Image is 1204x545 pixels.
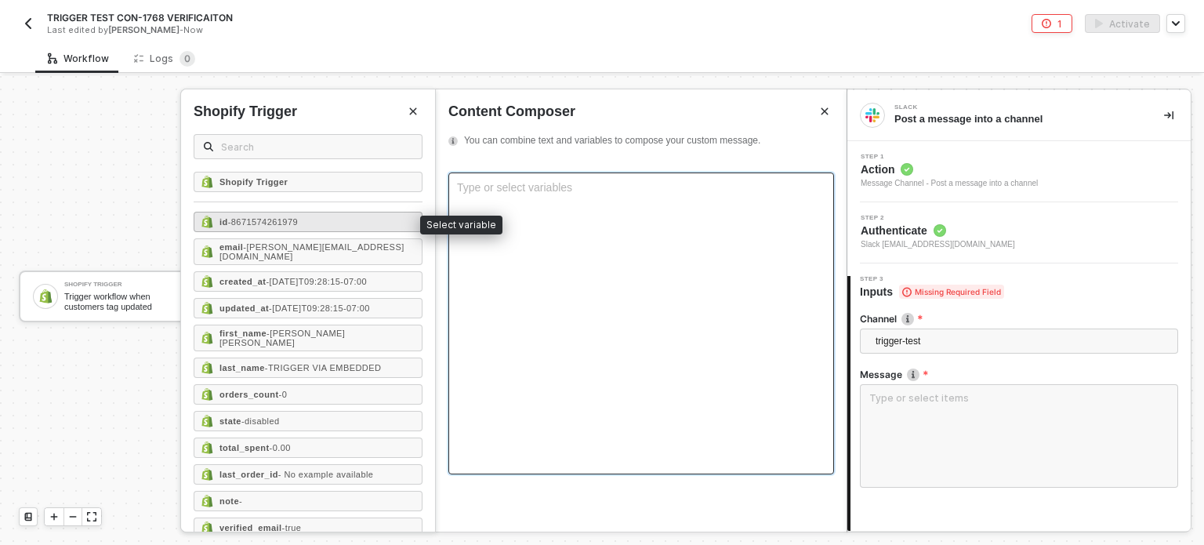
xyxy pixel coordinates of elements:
div: Step 1Action Message Channel - Post a message into a channel [847,154,1191,190]
span: - [DATE]T09:28:15-07:00 [269,303,370,313]
span: - No example available [278,470,374,479]
span: Step 3 [860,276,1004,282]
span: icon-play [49,512,59,521]
div: Shopify Trigger [194,102,297,122]
img: created_at [201,275,213,288]
div: Message Channel - Post a message into a channel [861,177,1038,190]
button: activateActivate [1085,14,1160,33]
img: icon-info [901,313,914,325]
div: Logs [134,51,195,67]
span: Step 2 [861,215,1015,221]
span: - 8671574261979 [228,217,298,227]
div: Workflow [48,53,109,65]
span: icon-minus [68,512,78,521]
span: [PERSON_NAME] [108,24,180,35]
span: - [DATE]T09:28:15-07:00 [266,277,367,286]
strong: id [219,217,228,227]
span: trigger-test [876,329,1169,353]
span: icon-expand [87,512,96,521]
span: - [PERSON_NAME] [PERSON_NAME] [219,329,345,347]
img: state [201,415,213,427]
img: orders_count [201,388,213,401]
span: You can combine text and variables to compose your custom message. [464,134,828,147]
img: first_name [201,332,213,344]
button: Close [815,102,834,121]
button: 1 [1032,14,1072,33]
span: - [PERSON_NAME][EMAIL_ADDRESS][DOMAIN_NAME] [219,242,404,261]
input: Search [221,138,412,155]
strong: state [219,416,241,426]
strong: orders_count [219,390,279,399]
strong: created_at [219,277,266,286]
strong: Shopify Trigger [219,177,288,187]
img: last_name [201,362,213,374]
div: Last edited by - Now [47,24,566,36]
img: search [204,142,213,151]
span: - TRIGGER VIA EMBEDDED [265,363,382,372]
img: note [201,495,213,507]
span: icon-collapse-right [1164,111,1173,120]
strong: last_order_id [219,470,278,479]
strong: last_name [219,363,265,372]
div: 1 [1057,17,1062,31]
span: - disabled [241,416,280,426]
div: Slack [894,104,1130,111]
div: Step 2Authenticate Slack [EMAIL_ADDRESS][DOMAIN_NAME] [847,215,1191,251]
label: Channel [860,312,1178,325]
img: verified_email [201,521,213,534]
img: updated_at [201,302,213,314]
span: Step 1 [861,154,1038,160]
img: Shopify Trigger [201,176,213,188]
button: Close [404,102,422,121]
img: integration-icon [865,108,879,122]
img: total_spent [201,441,213,454]
span: - true [282,523,302,532]
div: Post a message into a channel [894,112,1139,126]
div: Select variable [420,216,502,234]
img: email [201,245,213,258]
span: - [239,496,242,506]
span: Content Composer [448,102,575,122]
span: icon-error-page [1042,19,1051,28]
strong: note [219,496,239,506]
img: last_order_id [201,468,213,481]
strong: verified_email [219,523,282,532]
img: id [201,216,213,228]
span: TRIGGER TEST CON-1768 VERIFICAITON [47,11,233,24]
span: Missing Required Field [899,285,1004,299]
span: Inputs [860,284,1004,300]
strong: updated_at [219,303,269,313]
span: - 0.00 [270,443,291,452]
span: - 0 [279,390,288,399]
strong: first_name [219,329,267,338]
strong: email [219,242,243,252]
img: icon-info [907,369,919,381]
span: Authenticate [861,223,1015,238]
span: Slack [EMAIL_ADDRESS][DOMAIN_NAME] [861,238,1015,251]
img: back [22,17,34,30]
sup: 0 [180,51,195,67]
label: Message [860,368,1178,381]
button: back [19,14,38,33]
span: Action [861,162,1038,177]
strong: total_spent [219,443,270,452]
